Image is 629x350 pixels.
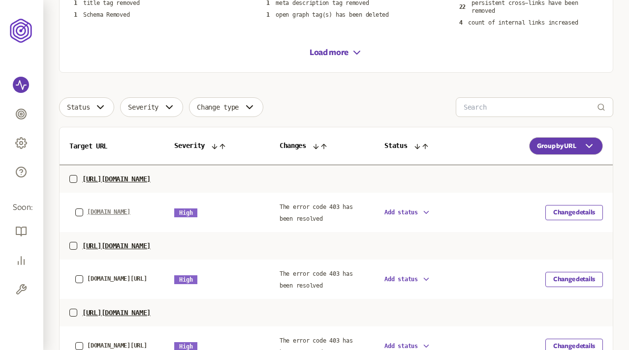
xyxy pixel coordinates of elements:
span: 1 [74,11,77,18]
button: Group by URL [529,137,603,155]
button: Change details [545,272,603,287]
button: [DOMAIN_NAME][URL] [87,275,147,282]
span: Add status [384,343,418,350]
a: [DOMAIN_NAME] [75,208,130,216]
button: [DOMAIN_NAME] [87,208,130,215]
span: Soon: [13,202,31,213]
button: Load more [310,47,363,58]
span: 22 [459,3,466,10]
span: Severity [128,103,158,111]
span: 1 [266,11,270,18]
a: [DOMAIN_NAME][URL] [75,275,147,283]
th: Changes [270,127,375,165]
button: Change details [545,205,603,220]
th: Severity [164,127,269,165]
th: Target URL [60,127,164,165]
span: Change type [197,103,239,111]
p: [URL][DOMAIN_NAME] [82,242,151,250]
span: 4 [459,19,463,26]
p: [URL][DOMAIN_NAME] [82,175,151,183]
p: open graph tag(s) has been deleted [276,11,389,19]
button: Add status [384,208,431,217]
button: 4count of internal links increased [455,18,583,27]
p: count of internal links increased [468,19,578,27]
button: Status [59,97,114,117]
button: 1open graph tag(s) has been deleted [262,10,393,19]
span: Add status [384,209,418,216]
button: Add status [384,275,431,284]
button: [DOMAIN_NAME][URL] [87,342,147,349]
input: Search [464,98,597,117]
a: The error code 403 has been resolved [280,202,353,223]
span: Add status [384,276,418,283]
span: The error code 403 has been resolved [280,204,353,222]
a: [DOMAIN_NAME][URL] [75,342,147,350]
p: [URL][DOMAIN_NAME] [82,309,151,317]
span: The error code 403 has been resolved [280,270,353,289]
span: Group by URL [537,142,576,150]
p: Schema Removed [83,11,130,19]
button: 1Schema Removed [69,10,134,19]
span: High [174,208,197,217]
button: Change type [189,97,263,117]
span: High [174,275,197,284]
a: The error code 403 has been resolved [280,268,353,290]
button: Severity [120,97,183,117]
th: Status [375,127,479,165]
span: Status [67,103,90,111]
